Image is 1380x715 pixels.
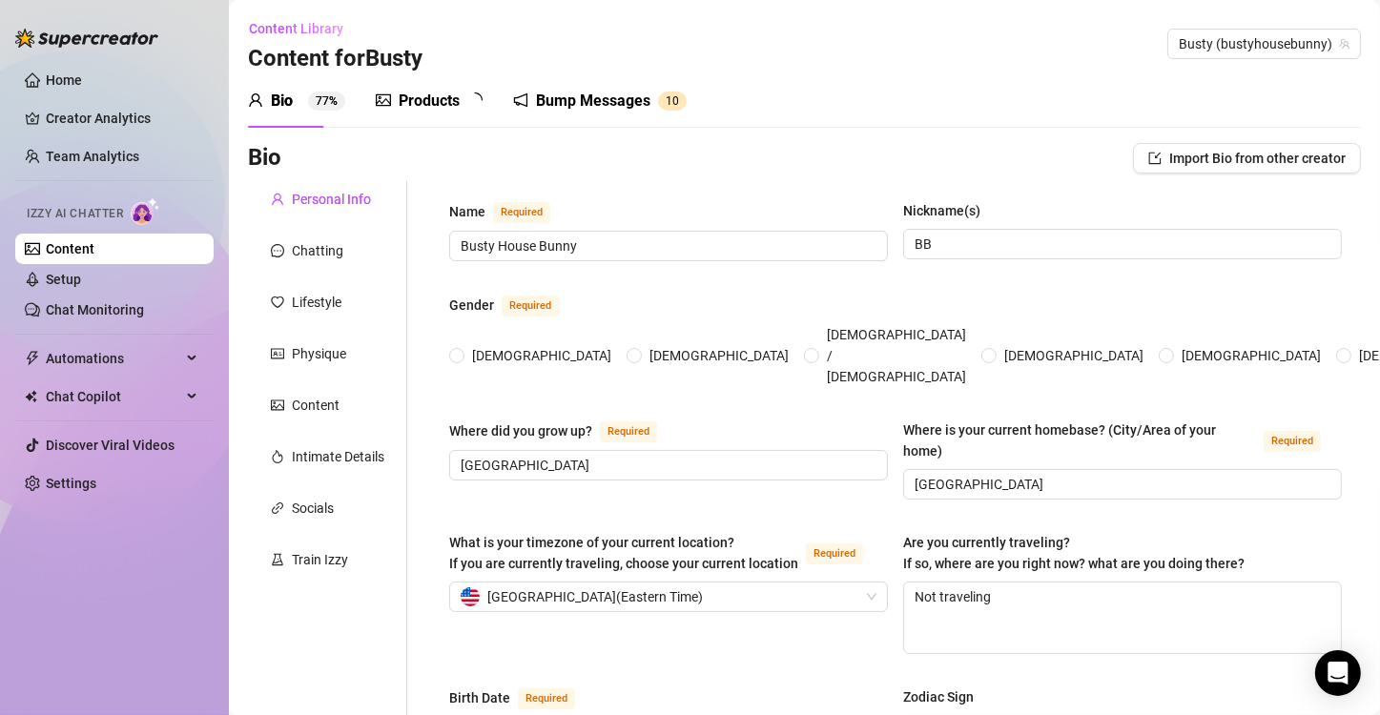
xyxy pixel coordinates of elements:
div: Content [292,395,340,416]
span: What is your timezone of your current location? If you are currently traveling, choose your curre... [449,535,798,571]
span: message [271,244,284,257]
span: idcard [271,347,284,360]
span: fire [271,450,284,463]
span: thunderbolt [25,351,40,366]
span: Automations [46,343,181,374]
span: Import Bio from other creator [1169,151,1346,166]
div: Zodiac Sign [903,686,974,707]
span: user [271,193,284,206]
span: 1 [666,94,672,108]
span: picture [376,92,391,108]
h3: Content for Busty [248,44,422,74]
input: Name [461,235,873,256]
img: AI Chatter [131,197,160,225]
span: [DEMOGRAPHIC_DATA] [464,345,619,366]
span: Chat Copilot [46,381,181,412]
span: Busty (bustyhousebunny) [1179,30,1349,58]
sup: 10 [658,92,687,111]
span: Required [518,688,575,709]
div: Where did you grow up? [449,420,592,441]
div: Bio [271,90,293,112]
img: Chat Copilot [25,390,37,403]
input: Where did you grow up? [461,455,873,476]
div: Bump Messages [536,90,650,112]
h3: Bio [248,143,281,174]
div: Birth Date [449,687,510,708]
div: Socials [292,498,334,519]
label: Where did you grow up? [449,419,678,442]
span: Required [493,202,550,223]
a: Chat Monitoring [46,302,144,317]
label: Zodiac Sign [903,686,987,707]
input: Nickname(s) [915,234,1327,255]
span: Content Library [249,21,343,36]
span: Required [806,543,863,564]
span: import [1148,152,1162,165]
div: Gender [449,295,494,316]
label: Gender [449,294,580,317]
label: Birth Date [449,686,596,709]
div: Where is your current homebase? (City/Area of your home) [903,419,1256,461]
span: loading [464,90,486,112]
span: [DEMOGRAPHIC_DATA] [997,345,1151,366]
button: Import Bio from other creator [1133,143,1361,174]
a: Settings [46,476,96,491]
span: team [1339,38,1350,50]
div: Personal Info [292,189,371,210]
div: Train Izzy [292,549,348,570]
div: Products [399,90,460,112]
img: logo-BBDzfeDw.svg [15,29,158,48]
span: notification [513,92,528,108]
label: Name [449,200,571,223]
span: Are you currently traveling? If so, where are you right now? what are you doing there? [903,535,1245,571]
label: Where is your current homebase? (City/Area of your home) [903,419,1342,461]
div: Intimate Details [292,446,384,467]
textarea: Not traveling [904,582,1341,653]
a: Setup [46,272,81,287]
a: Discover Viral Videos [46,438,175,453]
sup: 77% [308,92,345,111]
a: Home [46,72,82,88]
span: [DEMOGRAPHIC_DATA] [1174,345,1329,366]
div: Open Intercom Messenger [1315,650,1361,696]
a: Creator Analytics [46,103,198,133]
div: Physique [292,343,346,364]
a: Team Analytics [46,149,139,164]
span: Required [502,296,559,317]
div: Lifestyle [292,292,341,313]
span: link [271,501,284,515]
div: Nickname(s) [903,200,980,221]
img: us [461,587,480,606]
a: Content [46,241,94,256]
span: picture [271,398,284,412]
span: [DEMOGRAPHIC_DATA] / [DEMOGRAPHIC_DATA] [819,324,974,387]
span: experiment [271,553,284,566]
div: Chatting [292,240,343,261]
label: Nickname(s) [903,200,994,221]
button: Content Library [248,13,359,44]
span: Required [1264,431,1321,452]
input: Where is your current homebase? (City/Area of your home) [915,474,1327,495]
span: [DEMOGRAPHIC_DATA] [642,345,796,366]
div: Name [449,201,485,222]
span: Izzy AI Chatter [27,205,123,223]
span: Required [600,421,657,442]
span: user [248,92,263,108]
span: 0 [672,94,679,108]
span: heart [271,296,284,309]
span: [GEOGRAPHIC_DATA] ( Eastern Time ) [487,582,703,611]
